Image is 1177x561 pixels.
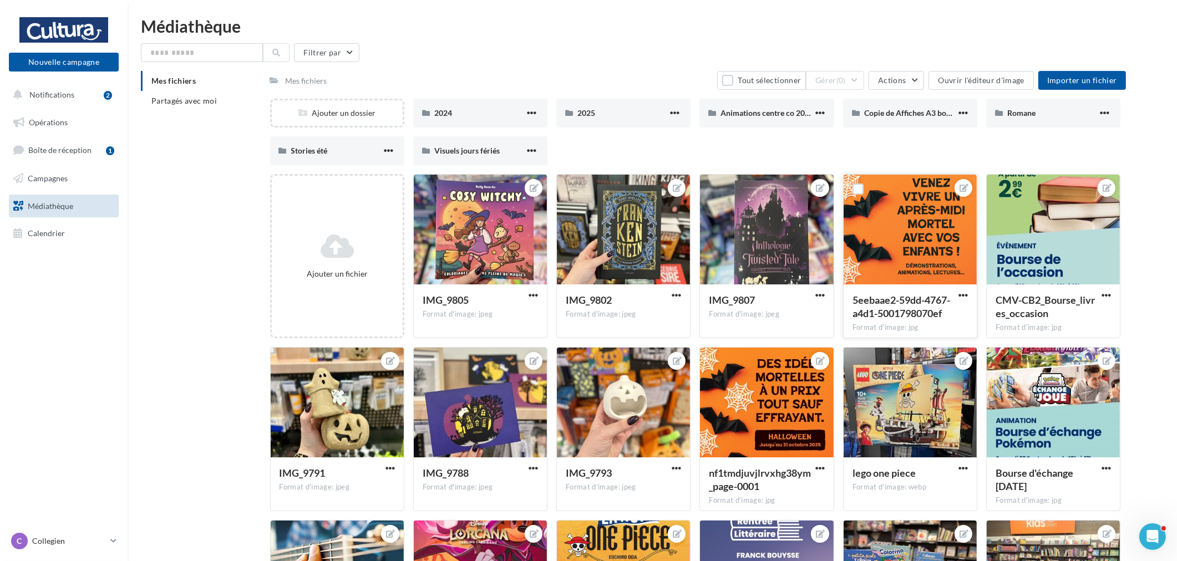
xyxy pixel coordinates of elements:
div: Mes fichiers [286,75,327,86]
div: Format d'image: jpeg [280,482,395,492]
span: C [17,535,22,547]
button: Actions [869,71,924,90]
span: Importer un fichier [1047,75,1117,85]
div: Médiathèque [141,18,1164,34]
button: Ouvrir l'éditeur d'image [929,71,1033,90]
a: Campagnes [7,167,121,190]
span: 2025 [577,108,595,118]
div: Format d'image: jpeg [423,309,538,319]
span: Mes fichiers [151,76,196,85]
span: IMG_9807 [709,294,755,306]
span: Partagés avec moi [151,96,217,105]
span: 2024 [434,108,452,118]
div: Format d'image: jpg [996,496,1111,506]
span: Calendrier [28,228,65,238]
button: Notifications 2 [7,83,116,106]
span: Copie de Affiches A3 bourses d'échange [864,108,1000,118]
div: Format d'image: webp [853,482,968,492]
span: IMG_9793 [566,467,612,479]
a: Médiathèque [7,195,121,218]
p: Collegien [32,535,106,547]
span: 5eebaae2-59dd-4767-a4d1-5001798070ef [853,294,950,319]
span: IMG_9788 [423,467,469,479]
a: Boîte de réception1 [7,138,121,162]
div: 2 [104,91,112,100]
span: IMG_9802 [566,294,612,306]
span: Stories été [291,146,328,155]
a: C Collegien [9,531,119,552]
span: Notifications [29,90,74,99]
span: nf1tmdjuvjlrvxhg38ym_page-0001 [709,467,811,492]
div: Format d'image: jpeg [566,309,681,319]
span: IMG_9791 [280,467,326,479]
iframe: Intercom live chat [1139,523,1166,550]
a: Opérations [7,111,121,134]
span: Visuels jours fériés [434,146,500,155]
span: Animations centre co 2025 [721,108,814,118]
div: 1 [106,146,114,155]
span: Médiathèque [28,201,73,210]
span: lego one piece [853,467,916,479]
span: Boîte de réception [28,145,92,155]
div: Format d'image: jpg [996,323,1111,333]
span: Bourse d'échange 22-02-25 [996,467,1073,492]
div: Format d'image: jpeg [566,482,681,492]
span: IMG_9805 [423,294,469,306]
button: Nouvelle campagne [9,53,119,72]
span: CMV-CB2_Bourse_livres_occasion [996,294,1095,319]
span: (0) [836,76,846,85]
div: Format d'image: jpeg [709,309,824,319]
a: Calendrier [7,222,121,245]
span: Opérations [29,118,68,127]
button: Filtrer par [294,43,359,62]
button: Tout sélectionner [717,71,806,90]
span: Romane [1007,108,1036,118]
div: Ajouter un dossier [272,108,403,119]
button: Importer un fichier [1038,71,1126,90]
div: Format d'image: jpg [853,323,968,333]
div: Format d'image: jpeg [423,482,538,492]
span: Actions [878,75,906,85]
button: Gérer(0) [806,71,864,90]
span: Campagnes [28,174,68,183]
div: Format d'image: jpg [709,496,824,506]
div: Ajouter un fichier [276,268,398,279]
